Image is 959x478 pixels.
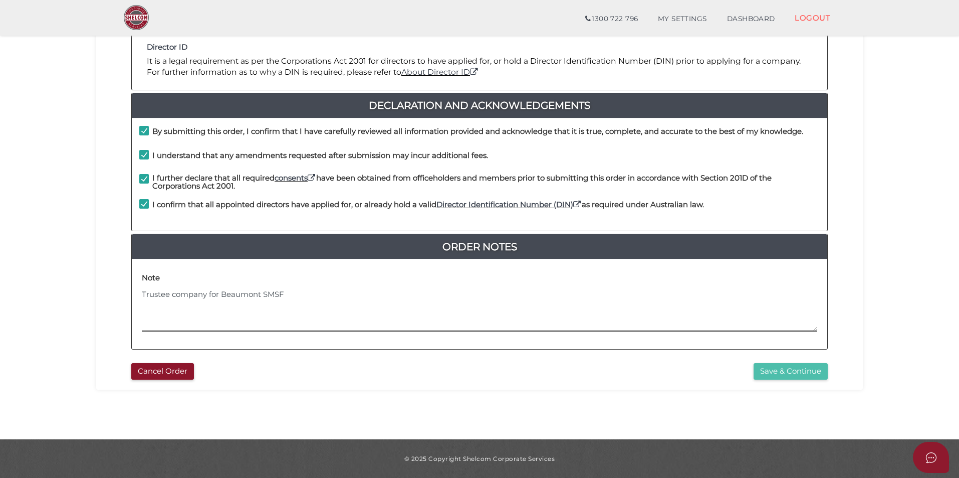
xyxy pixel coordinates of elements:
[401,67,479,77] a: About Director ID
[131,363,194,380] button: Cancel Order
[648,9,717,29] a: MY SETTINGS
[436,200,582,209] a: Director Identification Number (DIN)
[717,9,785,29] a: DASHBOARD
[575,9,648,29] a: 1300 722 796
[275,173,316,183] a: consents
[913,442,949,473] button: Open asap
[132,239,827,255] a: Order Notes
[147,43,812,52] h4: Director ID
[104,454,855,463] div: © 2025 Copyright Shelcom Corporate Services
[754,363,828,380] button: Save & Continue
[785,8,840,28] a: LOGOUT
[152,174,820,191] h4: I further declare that all required have been obtained from officeholders and members prior to su...
[132,97,827,113] a: Declaration And Acknowledgements
[152,201,704,209] h4: I confirm that all appointed directors have applied for, or already hold a valid as required unde...
[147,56,812,78] p: It is a legal requirement as per the Corporations Act 2001 for directors to have applied for, or ...
[152,151,488,160] h4: I understand that any amendments requested after submission may incur additional fees.
[142,274,160,282] h4: Note
[152,127,803,136] h4: By submitting this order, I confirm that I have carefully reviewed all information provided and a...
